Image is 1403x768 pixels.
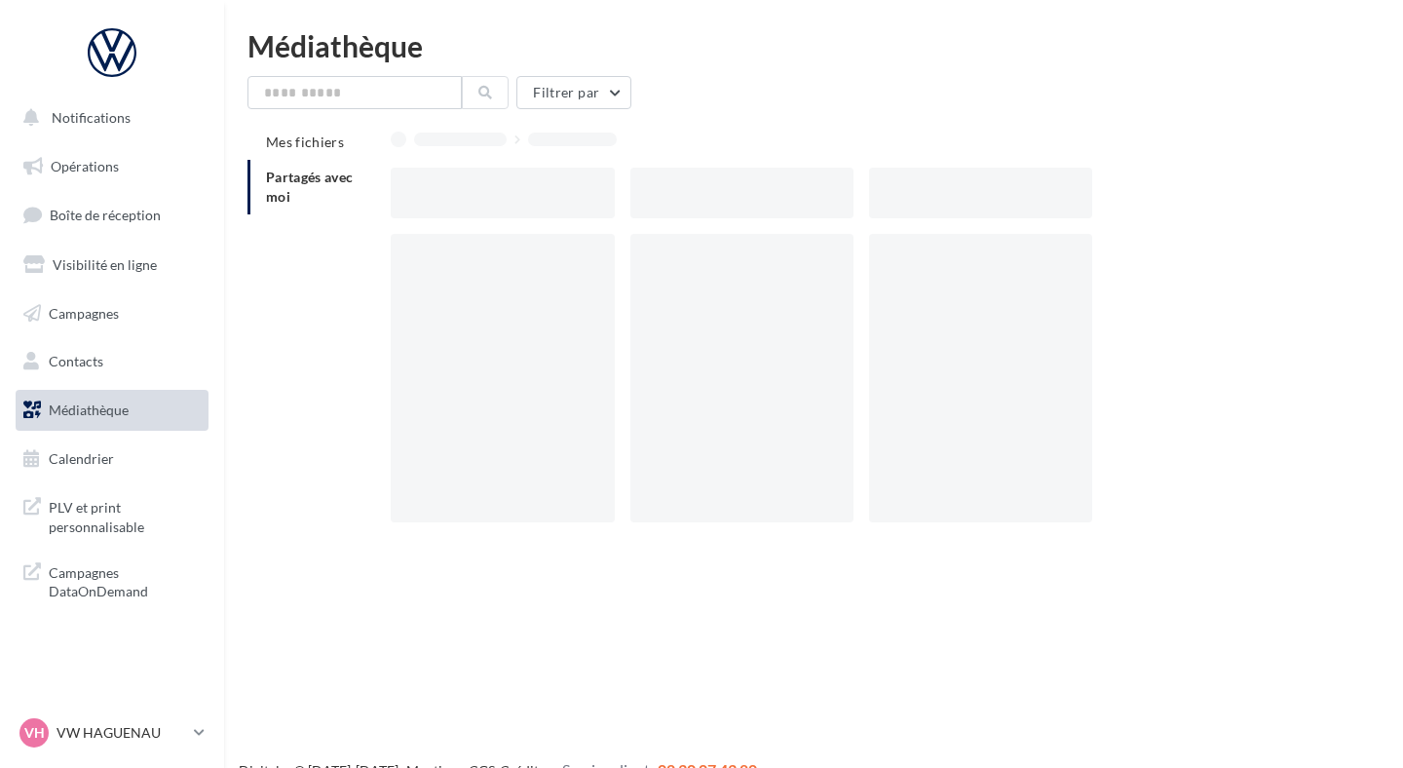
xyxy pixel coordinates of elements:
span: Médiathèque [49,402,129,418]
a: Calendrier [12,439,212,480]
button: Notifications [12,97,205,138]
span: Mes fichiers [266,134,344,150]
p: VW HAGUENAU [57,723,186,743]
span: Boîte de réception [50,207,161,223]
a: Campagnes [12,293,212,334]
span: Campagnes [49,304,119,321]
div: Médiathèque [247,31,1380,60]
a: Boîte de réception [12,194,212,236]
a: VH VW HAGUENAU [16,714,209,751]
button: Filtrer par [516,76,631,109]
a: Campagnes DataOnDemand [12,552,212,609]
span: Partagés avec moi [266,169,354,205]
a: Contacts [12,341,212,382]
a: Visibilité en ligne [12,245,212,286]
a: Opérations [12,146,212,187]
span: Visibilité en ligne [53,256,157,273]
a: Médiathèque [12,390,212,431]
span: PLV et print personnalisable [49,494,201,536]
span: Campagnes DataOnDemand [49,559,201,601]
a: PLV et print personnalisable [12,486,212,544]
span: Calendrier [49,450,114,467]
span: Contacts [49,353,103,369]
span: Notifications [52,109,131,126]
span: Opérations [51,158,119,174]
span: VH [24,723,45,743]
